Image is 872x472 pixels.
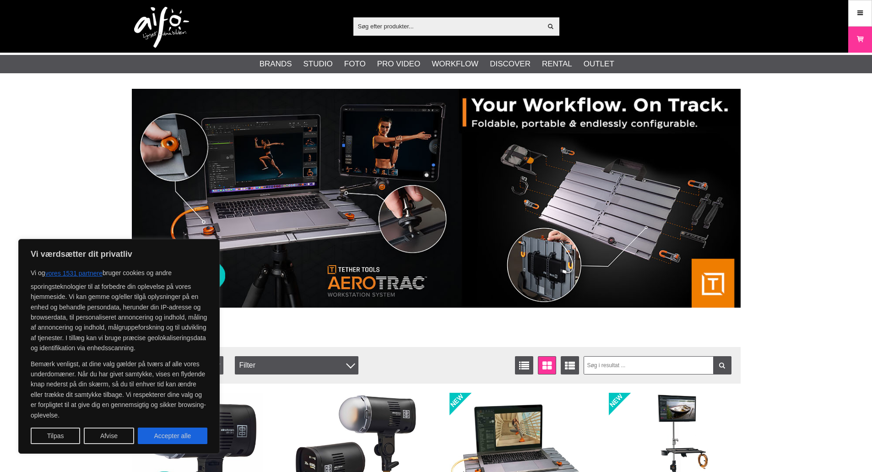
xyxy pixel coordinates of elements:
p: Vi og bruger cookies og andre sporingsteknologier til at forbedre din oplevelse på vores hjemmesi... [31,265,207,353]
a: Vis liste [515,356,533,374]
a: Pro Video [377,58,420,70]
a: Brands [260,58,292,70]
p: Vi værdsætter dit privatliv [31,249,207,260]
a: Foto [344,58,366,70]
button: Afvise [84,428,134,444]
a: Discover [490,58,531,70]
button: Accepter alle [138,428,207,444]
p: Bemærk venligst, at dine valg gælder på tværs af alle vores underdomæner. Når du har givet samtyk... [31,359,207,420]
button: vores 1531 partnere [45,265,103,282]
button: Tilpas [31,428,80,444]
input: Søg efter produkter... [353,19,542,33]
a: Udvid liste [561,356,579,374]
input: Søg i resultat ... [584,356,731,374]
a: Rental [542,58,572,70]
img: logo.png [134,7,189,48]
div: Filter [235,356,358,374]
a: Vinduevisning [538,356,556,374]
a: Filtrer [713,356,731,374]
img: Annonce:007 banner-header-aerotrac-1390x500.jpg [132,89,741,308]
a: Workflow [432,58,478,70]
a: Studio [303,58,333,70]
div: Vi værdsætter dit privatliv [18,239,220,454]
a: Outlet [584,58,614,70]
